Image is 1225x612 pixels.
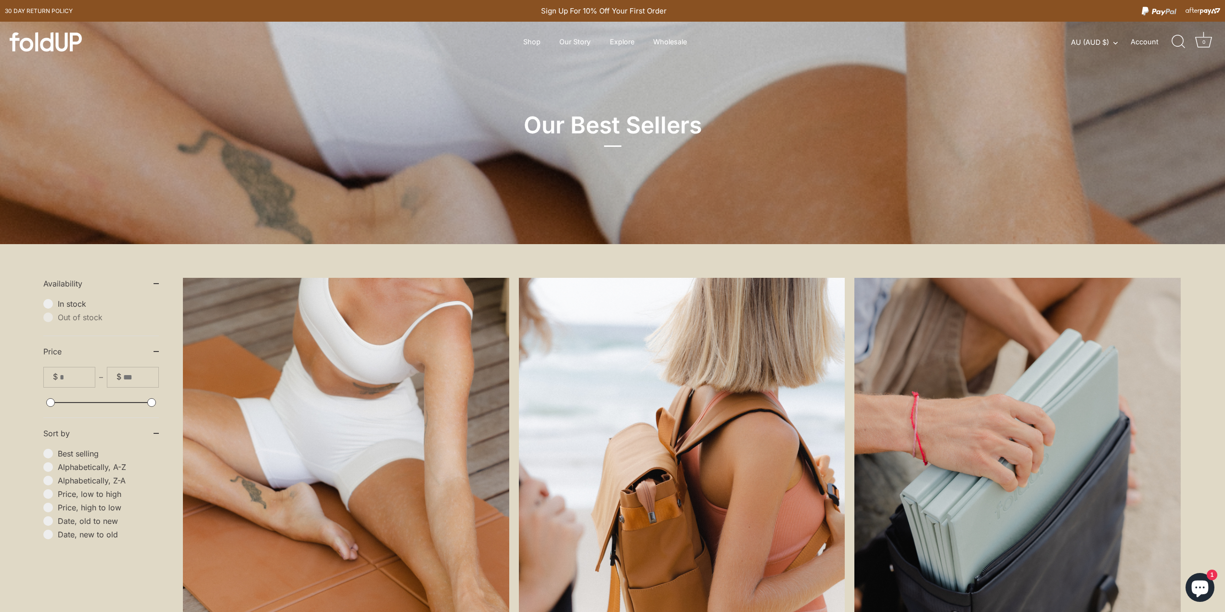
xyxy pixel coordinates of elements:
h1: Our Best Sellers [451,111,774,147]
img: foldUP [10,32,82,52]
summary: Availability [43,268,159,299]
inbox-online-store-chat: Shopify online store chat [1183,573,1217,604]
span: Date, new to old [58,530,159,539]
span: In stock [58,299,159,309]
span: Out of stock [58,313,159,322]
div: 0 [1199,37,1209,47]
span: $ [116,372,121,381]
span: Alphabetically, Z-A [58,476,159,485]
summary: Sort by [43,418,159,449]
a: Search [1168,31,1189,52]
button: AU (AUD $) [1071,38,1128,47]
span: Alphabetically, A-Z [58,462,159,472]
a: Our Story [551,33,599,51]
span: Best selling [58,449,159,458]
a: Account [1131,36,1175,48]
span: Price, low to high [58,489,159,499]
input: To [123,367,158,387]
a: Cart [1193,31,1214,52]
span: Price, high to low [58,503,159,512]
div: Primary navigation [500,33,711,51]
a: foldUP [10,32,149,52]
a: Wholesale [645,33,696,51]
a: Explore [602,33,643,51]
span: Date, old to new [58,516,159,526]
span: $ [53,372,58,381]
summary: Price [43,336,159,367]
a: Shop [515,33,549,51]
input: From [60,367,95,387]
a: 30 day Return policy [5,5,73,17]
